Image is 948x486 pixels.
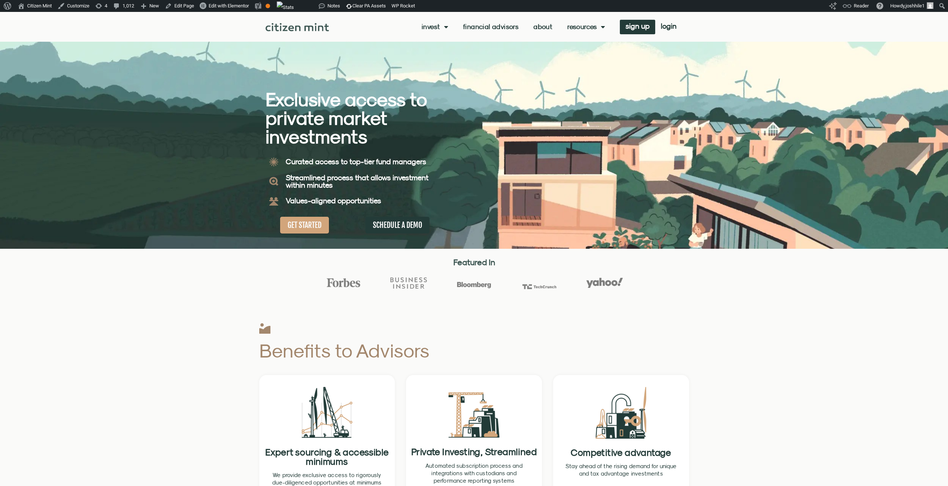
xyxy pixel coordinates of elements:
[365,217,429,234] a: SCHEDULE A DEMO
[325,278,362,288] img: Forbes Logo
[625,23,650,29] span: sign up
[906,3,925,9] span: joshhile1
[286,157,426,166] b: Curated access to top-tier fund managers
[620,20,655,34] a: sign up
[565,463,677,477] div: Page 3
[209,3,249,9] span: Edit with Elementor
[266,90,448,146] h2: Exclusive access to private market investments
[277,1,294,13] img: Views over 48 hours. Click for more Jetpack Stats.
[410,447,538,457] h2: Private Investing, Streamlined
[558,448,685,457] h2: Competitive advantage
[373,220,422,230] span: SCHEDULE A DEMO
[453,257,495,267] strong: Featured In
[280,217,329,234] a: GET STARTED
[422,23,605,31] nav: Menu
[286,196,381,205] b: Values-aligned opportunities
[264,447,391,466] h2: Expert sourcing & accessible minimums
[266,23,329,31] img: Citizen Mint
[259,341,540,360] h2: Benefits to Advisors
[286,173,428,189] b: Streamlined process that allows investment within minutes
[661,23,676,29] span: login
[567,23,605,31] a: Resources
[533,23,552,31] a: About
[266,4,270,8] div: OK
[288,220,321,230] span: GET STARTED
[463,23,519,31] a: Financial Advisors
[565,463,677,477] p: Stay ahead of the rising demand for unique and tax advantage investments
[422,23,448,31] a: Invest
[425,463,522,484] span: Automated subscription process and integrations with custodians and performance reporting systems
[655,20,682,34] a: login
